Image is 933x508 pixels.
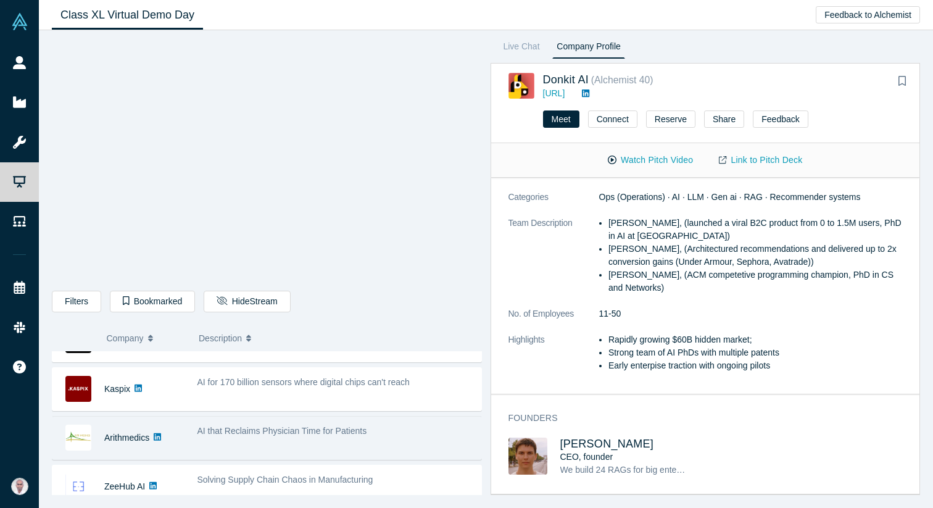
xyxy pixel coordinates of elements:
button: Bookmark [894,73,911,90]
button: Watch Pitch Video [595,149,706,171]
li: Strong team of AI PhDs with multiple patents [608,346,902,359]
li: [PERSON_NAME], (ACM competetive programming champion, PhD in CS and Networks) [608,269,902,294]
img: Mikhail Baklanov's Profile Image [508,438,547,475]
button: Company [107,325,186,351]
a: Kaspix [104,384,130,394]
img: ZeeHub AI's Logo [65,473,91,499]
span: Description [199,325,242,351]
button: Reserve [646,110,695,128]
dt: Team Description [508,217,599,307]
li: [PERSON_NAME], (launched a viral B2C product from 0 to 1.5M users, PhD in AI at [GEOGRAPHIC_DATA]) [608,217,902,243]
a: Company Profile [552,39,624,59]
img: Kaspix's Logo [65,376,91,402]
span: Ops (Operations) · AI · LLM · Gen ai · RAG · Recommender systems [599,192,861,202]
dt: Incorporated in [508,165,599,191]
img: Alchemist Vault Logo [11,13,28,30]
span: Solving Supply Chain Chaos in Manufacturing [197,475,373,485]
li: Rapidly growing $60B hidden market; [608,333,902,346]
small: ( Alchemist 40 ) [591,75,653,85]
dt: Categories [508,191,599,217]
span: Company [107,325,144,351]
a: Arithmedics [104,433,149,443]
dt: Highlights [508,333,599,385]
li: Early enterpise traction with ongoing pilots [608,359,902,372]
dt: No. of Employees [508,307,599,333]
a: [PERSON_NAME] [560,438,654,450]
dd: 11-50 [599,307,903,320]
button: Feedback to Alchemist [816,6,920,23]
iframe: Alchemist Class XL Demo Day: Vault [52,40,481,281]
button: Filters [52,291,101,312]
a: Donkit AI [543,73,589,86]
a: Class XL Virtual Demo Day [52,1,203,30]
img: Arithmedics's Logo [65,425,91,451]
span: CEO, founder [560,452,613,462]
a: Link to Pitch Deck [706,149,815,171]
a: ZeeHub AI [104,481,145,491]
a: Live Chat [499,39,544,59]
button: Meet [543,110,579,128]
img: Donkit AI's Logo [508,73,534,99]
button: Connect [588,110,637,128]
li: [PERSON_NAME], (Architectured recommendations and delivered up to 2x conversion gains (Under Armo... [608,243,902,269]
button: Feedback [753,110,808,128]
a: [URL] [543,88,565,98]
h3: Founders [508,412,885,425]
button: Bookmarked [110,291,195,312]
button: Description [199,325,473,351]
button: Share [704,110,744,128]
span: AI for 170 billion sensors where digital chips can't reach [197,377,410,387]
button: HideStream [204,291,290,312]
span: AI that Reclaims Physician Time for Patients [197,426,367,436]
img: Vetri Venthan Elango's Account [11,478,28,495]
